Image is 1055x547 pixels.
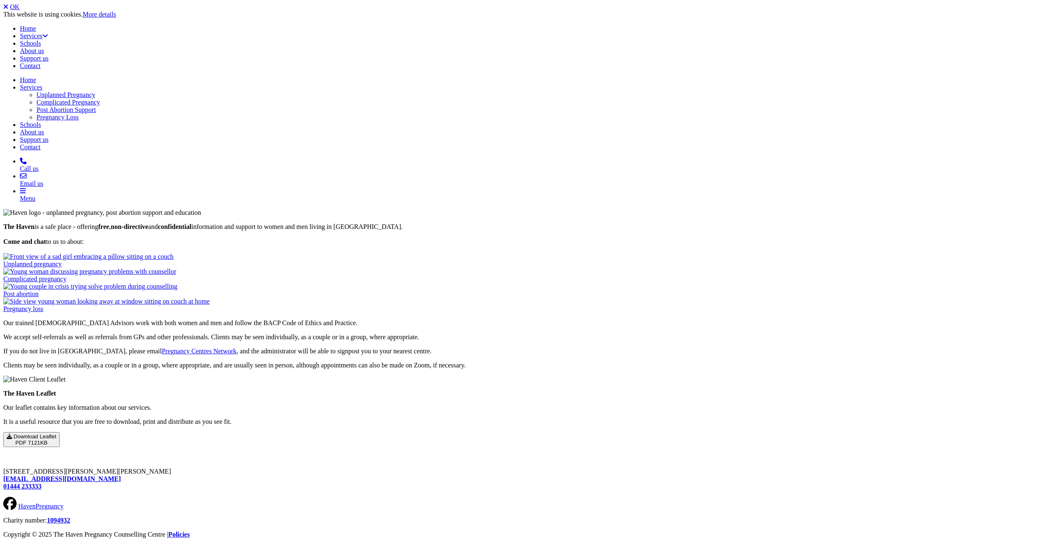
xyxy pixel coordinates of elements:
a: Email us [20,173,1052,187]
div: Call us [20,165,1052,173]
a: Support us [20,55,49,62]
div: Unplanned pregnancy [3,260,1052,268]
a: Services [20,84,42,91]
a: Pregnancy Centres Network [162,348,236,355]
img: Side view young woman looking away at window sitting on couch at home [3,298,210,305]
strong: non-directive [111,223,148,230]
a: Support us [20,136,49,143]
a: Contact [20,143,41,151]
div: is a safe place - offering , and information and support to women and men living in [GEOGRAPHIC_D... [3,223,1052,253]
a: Call us [20,158,1052,173]
a: Menu [20,187,1052,202]
span: PDF 7121KB [15,440,48,446]
a: [EMAIL_ADDRESS][DOMAIN_NAME] [3,475,121,482]
strong: The Haven [3,223,34,230]
a: Services [20,32,48,39]
a: HavenPregnancy [18,503,63,510]
a: About us [20,47,44,54]
div: Post abortion [3,290,1052,298]
p: Copyright © 2025 The Haven Pregnancy Counselling Centre | [3,531,1052,538]
img: Haven Client Leaflet [3,376,65,383]
a: More details [83,11,116,18]
strong: free [98,223,109,230]
img: Haven logo - unplanned pregnancy, post abortion support and education [3,209,201,216]
a: Contact [20,62,41,69]
a: Home [20,25,36,32]
p: We accept self-referrals as well as referrals from GPs and other professionals. Clients may be se... [3,333,1052,341]
a: Schools [20,40,41,47]
a: Unplanned Pregnancy [36,91,95,98]
p: Charity number: [3,517,1052,524]
a: Schools [20,121,41,128]
div: Pregnancy loss [3,305,1052,313]
strong: confidential [158,223,192,230]
div: Menu [20,195,1052,202]
span: Download Leaflet [14,433,56,440]
p: It is a useful resource that you are free to download, print and distribute as you see fit. [3,418,1052,425]
img: Young couple in crisis trying solve problem during counselling [3,283,177,290]
p: Our leaflet contains key information about our services. [3,404,1052,411]
a: About us [20,129,44,136]
a: Complicated Pregnancy [36,99,100,106]
button: Download Leaflet PDF 7121KB [3,432,60,447]
p: Our trained [DEMOGRAPHIC_DATA] Advisors work with both women and men and follow the BACP Code of ... [3,319,1052,327]
a: Pregnancy Loss [36,114,79,121]
div: Email us [20,180,1052,187]
a: Young couple in crisis trying solve problem during counselling Post abortion [3,283,1052,298]
a: Home [20,76,36,83]
div: This website is using cookies. [3,11,1052,18]
img: Front view of a sad girl embracing a pillow sitting on a couch [3,253,174,260]
p: Clients may be seen individually, as a couple or in a group, where appropriate, and are usually s... [3,362,1052,369]
img: Young woman discussing pregnancy problems with counsellor [3,268,176,275]
a: 01444 233333 [3,483,41,490]
a: Front view of a sad girl embracing a pillow sitting on a couch Unplanned pregnancy [3,253,1052,268]
a: 1094932 [47,517,70,524]
div: Complicated pregnancy [3,275,1052,283]
a: Post Abortion Support [36,106,96,113]
a: OK [10,3,19,10]
a: Policies [168,531,190,538]
a: Side view young woman looking away at window sitting on couch at home Pregnancy loss [3,298,1052,313]
a: Young woman discussing pregnancy problems with counsellor Complicated pregnancy [3,268,1052,283]
p: [STREET_ADDRESS][PERSON_NAME][PERSON_NAME] [3,468,1052,490]
p: If you do not live in [GEOGRAPHIC_DATA], please email , and the administrator will be able to sig... [3,348,1052,355]
strong: The Haven Leaflet [3,390,56,397]
strong: Come and chat [3,238,46,245]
